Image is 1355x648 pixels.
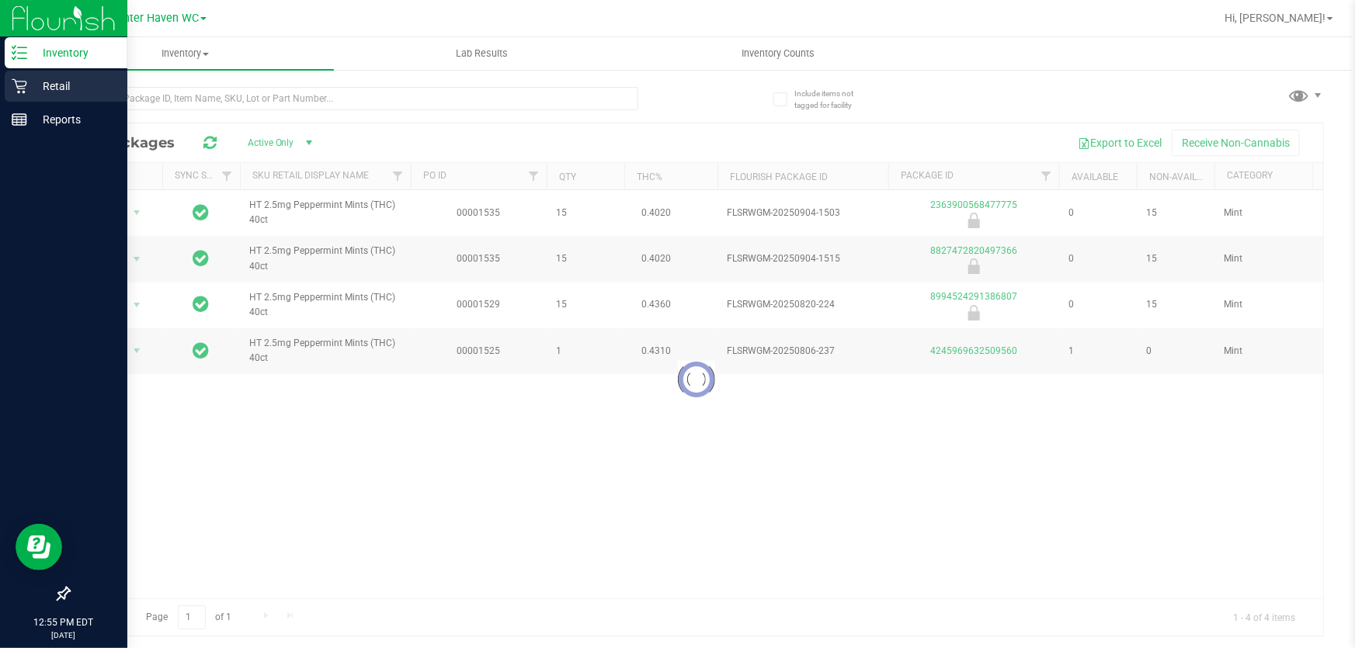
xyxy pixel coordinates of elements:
[110,12,199,25] span: Winter Haven WC
[435,47,529,61] span: Lab Results
[68,87,638,110] input: Search Package ID, Item Name, SKU, Lot or Part Number...
[721,47,836,61] span: Inventory Counts
[12,45,27,61] inline-svg: Inventory
[27,77,120,95] p: Retail
[334,37,631,70] a: Lab Results
[7,629,120,641] p: [DATE]
[794,88,872,111] span: Include items not tagged for facility
[27,43,120,62] p: Inventory
[37,47,334,61] span: Inventory
[1225,12,1325,24] span: Hi, [PERSON_NAME]!
[37,37,334,70] a: Inventory
[12,78,27,94] inline-svg: Retail
[27,110,120,129] p: Reports
[16,524,62,570] iframe: Resource center
[7,615,120,629] p: 12:55 PM EDT
[12,112,27,127] inline-svg: Reports
[631,37,927,70] a: Inventory Counts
